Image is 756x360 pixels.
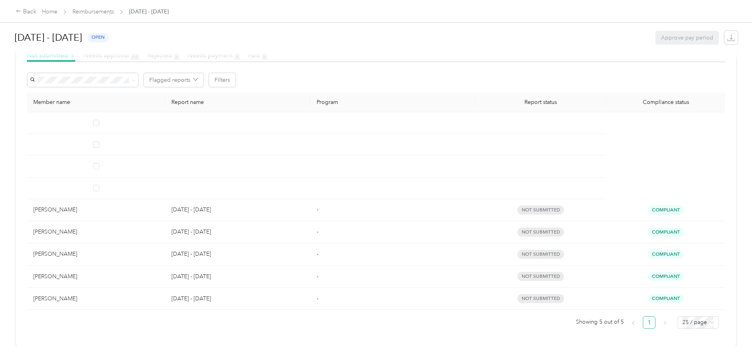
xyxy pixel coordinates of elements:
[33,294,159,303] div: [PERSON_NAME]
[682,317,714,328] span: 25 / page
[16,7,36,17] div: Back
[310,199,475,221] td: -
[33,250,159,258] div: [PERSON_NAME]
[33,228,159,236] div: [PERSON_NAME]
[648,250,684,259] span: Compliant
[209,73,236,87] button: Filters
[627,316,640,329] li: Previous Page
[663,320,667,325] span: right
[171,250,304,258] p: [DATE] - [DATE]
[517,205,564,215] span: not submitted
[15,28,82,47] h1: [DATE] - [DATE]
[310,92,475,112] th: Program
[659,316,671,329] li: Next Page
[171,228,304,236] p: [DATE] - [DATE]
[171,272,304,281] p: [DATE] - [DATE]
[171,205,304,214] p: [DATE] - [DATE]
[517,294,564,303] span: not submitted
[171,294,304,303] p: [DATE] - [DATE]
[481,99,600,106] span: Report status
[517,272,564,281] span: not submitted
[33,205,159,214] div: [PERSON_NAME]
[42,8,57,15] a: Home
[310,288,475,310] td: -
[678,316,719,329] div: Page Size
[517,250,564,259] span: not submitted
[310,243,475,266] td: -
[310,266,475,288] td: -
[310,221,475,243] td: -
[33,272,159,281] div: [PERSON_NAME]
[648,294,684,303] span: Compliant
[648,272,684,281] span: Compliant
[576,316,624,328] span: Showing 5 out of 5
[643,317,655,328] a: 1
[659,316,671,329] button: right
[631,320,636,325] span: left
[627,316,640,329] button: left
[712,316,756,360] iframe: Everlance-gr Chat Button Frame
[33,99,159,106] div: Member name
[129,8,169,16] span: [DATE] - [DATE]
[648,228,684,237] span: Compliant
[517,228,564,237] span: not submitted
[613,99,719,106] span: Compliance status
[648,205,684,215] span: Compliant
[72,8,114,15] a: Reimbursements
[165,92,310,112] th: Report name
[144,73,203,87] button: Flagged reports
[27,92,165,112] th: Member name
[87,33,109,42] span: open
